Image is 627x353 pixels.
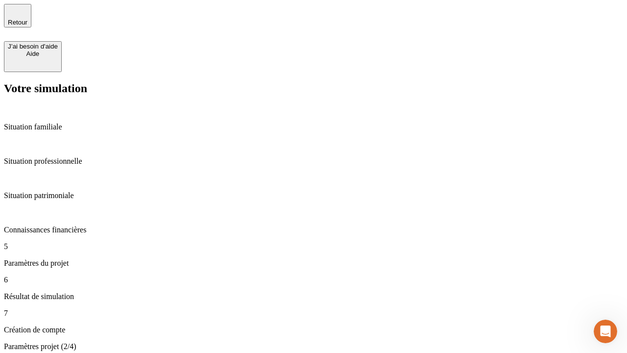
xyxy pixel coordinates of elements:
p: Connaissances financières [4,226,623,234]
button: J’ai besoin d'aideAide [4,41,62,72]
p: Situation familiale [4,123,623,131]
p: 7 [4,309,623,318]
p: Situation professionnelle [4,157,623,166]
span: Retour [8,19,27,26]
iframe: Intercom live chat [594,320,617,343]
p: Résultat de simulation [4,292,623,301]
p: Paramètres projet (2/4) [4,342,623,351]
h2: Votre simulation [4,82,623,95]
p: 5 [4,242,623,251]
p: Paramètres du projet [4,259,623,268]
p: Situation patrimoniale [4,191,623,200]
button: Retour [4,4,31,27]
div: J’ai besoin d'aide [8,43,58,50]
p: 6 [4,276,623,284]
p: Création de compte [4,326,623,334]
div: Aide [8,50,58,57]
